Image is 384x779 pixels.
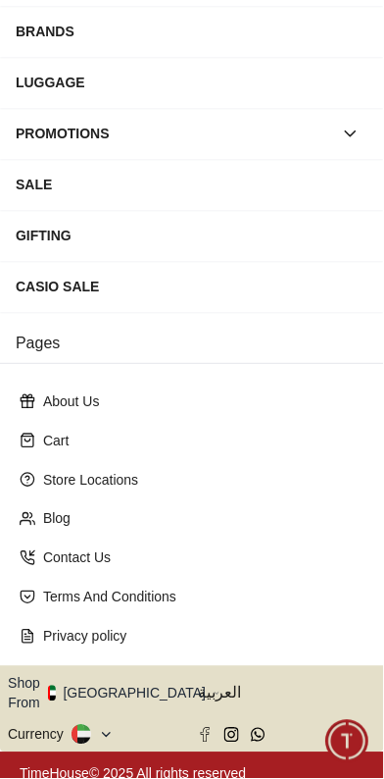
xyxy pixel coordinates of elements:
[251,728,265,743] a: Whatsapp
[43,548,357,568] p: Contact Us
[48,686,56,701] img: United Arab Emirates
[16,218,368,253] div: GIFTING
[198,674,376,713] button: العربية
[16,116,333,151] div: PROMOTIONS
[198,682,376,705] span: العربية
[8,725,72,745] div: Currency
[43,627,357,647] p: Privacy policy
[16,269,368,304] div: CASIO SALE
[326,721,369,764] div: Chat Widget
[43,391,357,411] p: About Us
[43,509,357,529] p: Blog
[16,167,368,202] div: SALE
[198,728,213,743] a: Facebook
[16,65,368,100] div: LUGGAGE
[8,674,220,713] button: Shop From[GEOGRAPHIC_DATA]
[43,431,357,450] p: Cart
[16,14,368,49] div: BRANDS
[224,728,239,743] a: Instagram
[43,588,357,607] p: Terms And Conditions
[43,470,357,490] p: Store Locations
